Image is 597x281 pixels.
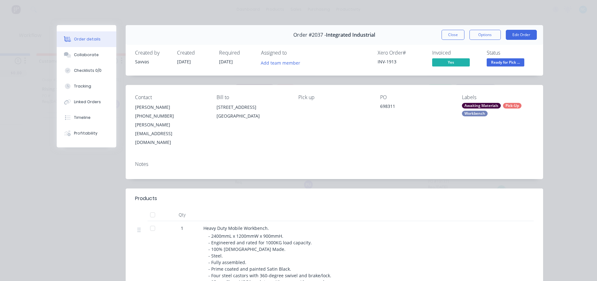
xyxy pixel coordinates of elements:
[219,59,233,65] span: [DATE]
[74,36,101,42] div: Order details
[380,94,452,100] div: PO
[135,161,534,167] div: Notes
[177,59,191,65] span: [DATE]
[380,103,452,112] div: 698311
[487,58,524,66] span: Ready for Pick ...
[57,110,116,125] button: Timeline
[378,58,425,65] div: INV-1913
[203,225,269,231] span: Heavy Duty Mobile Workbench.
[217,112,288,120] div: [GEOGRAPHIC_DATA]
[74,99,101,105] div: Linked Orders
[163,209,201,221] div: Qty
[135,112,207,120] div: [PHONE_NUMBER]
[442,30,464,40] button: Close
[261,58,304,67] button: Add team member
[57,31,116,47] button: Order details
[261,50,324,56] div: Assigned to
[462,94,534,100] div: Labels
[487,50,534,56] div: Status
[432,58,470,66] span: Yes
[135,195,157,202] div: Products
[135,120,207,147] div: [PERSON_NAME][EMAIL_ADDRESS][DOMAIN_NAME]
[378,50,425,56] div: Xero Order #
[257,58,303,67] button: Add team member
[57,78,116,94] button: Tracking
[74,52,99,58] div: Collaborate
[293,32,326,38] span: Order #2037 -
[57,94,116,110] button: Linked Orders
[57,47,116,63] button: Collaborate
[217,103,288,112] div: [STREET_ADDRESS]
[217,103,288,123] div: [STREET_ADDRESS][GEOGRAPHIC_DATA]
[462,111,488,116] div: Workbench
[135,103,207,112] div: [PERSON_NAME]
[219,50,254,56] div: Required
[506,30,537,40] button: Edit Order
[487,58,524,68] button: Ready for Pick ...
[217,94,288,100] div: Bill to
[74,115,91,120] div: Timeline
[135,58,170,65] div: Savvas
[469,30,501,40] button: Options
[326,32,375,38] span: Integrated Industrial
[135,94,207,100] div: Contact
[177,50,212,56] div: Created
[462,103,501,109] div: Awaiting Materials
[74,68,102,73] div: Checklists 0/0
[181,225,183,231] span: 1
[74,130,97,136] div: Profitability
[57,63,116,78] button: Checklists 0/0
[57,125,116,141] button: Profitability
[135,50,170,56] div: Created by
[432,50,479,56] div: Invoiced
[135,103,207,147] div: [PERSON_NAME][PHONE_NUMBER][PERSON_NAME][EMAIL_ADDRESS][DOMAIN_NAME]
[298,94,370,100] div: Pick up
[503,103,521,109] div: Pick-Up
[74,83,91,89] div: Tracking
